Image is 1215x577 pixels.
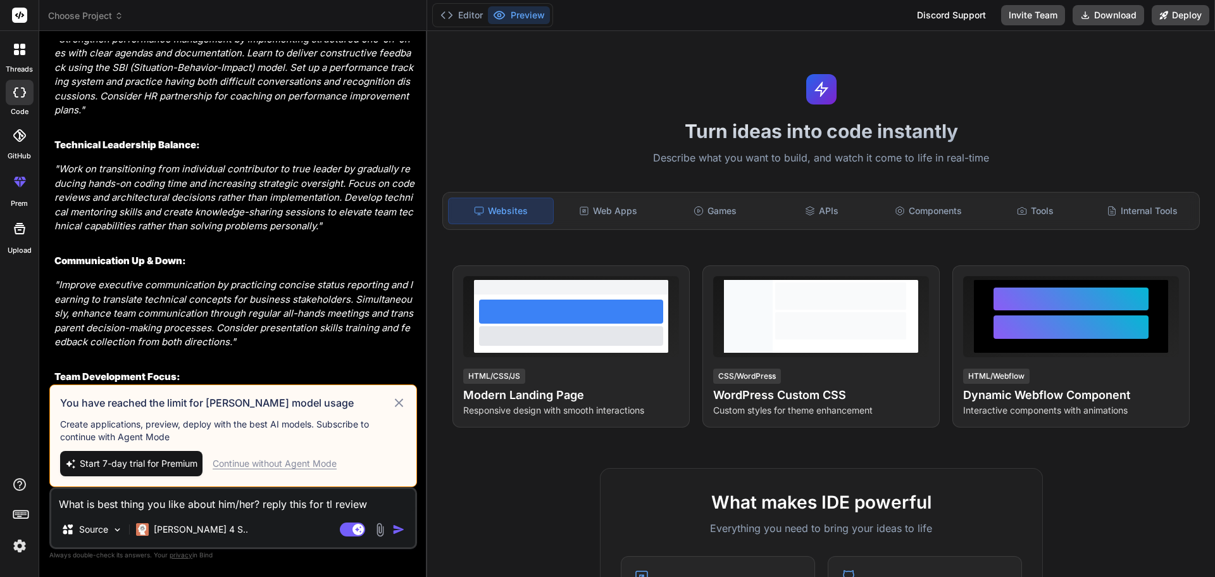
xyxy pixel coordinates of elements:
div: HTML/CSS/JS [463,369,525,384]
p: Custom styles for theme enhancement [713,404,929,417]
div: Discord Support [909,5,994,25]
em: "Work on transitioning from individual contributor to true leader by gradually reducing hands-on ... [54,163,417,232]
h1: Turn ideas into code instantly [435,120,1207,143]
div: Tools [983,198,1088,224]
strong: Team Development Focus: [54,371,180,383]
div: Internal Tools [1090,198,1194,224]
p: Create applications, preview, deploy with the best AI models. Subscribe to continue with Agent Mode [60,418,406,443]
img: Pick Models [112,524,123,535]
h3: You have reached the limit for [PERSON_NAME] model usage [60,395,392,410]
em: "Improve executive communication by practicing concise status reporting and learning to translate... [54,279,413,348]
label: Upload [8,245,32,256]
h4: Dynamic Webflow Component [963,386,1179,404]
div: APIs [769,198,874,224]
p: Interactive components with animations [963,404,1179,417]
button: Editor [435,6,488,24]
img: attachment [373,523,387,537]
label: GitHub [8,151,31,162]
img: Claude 4 Sonnet [136,523,149,536]
textarea: What is best thing you like about him/her? reply this for tl review [51,489,415,512]
h2: What makes IDE powerful [621,489,1022,516]
span: privacy [170,551,192,559]
p: [PERSON_NAME] 4 S.. [154,523,248,536]
button: Preview [488,6,550,24]
div: CSS/WordPress [713,369,781,384]
p: Source [79,523,108,536]
div: Web Apps [556,198,661,224]
button: Download [1073,5,1144,25]
h4: WordPress Custom CSS [713,386,929,404]
button: Invite Team [1001,5,1065,25]
button: Start 7-day trial for Premium [60,451,202,476]
p: Describe what you want to build, and watch it come to life in real-time [435,150,1207,167]
label: threads [6,64,33,75]
div: Continue without Agent Mode [213,457,337,470]
label: prem [11,198,28,209]
button: Deploy [1152,5,1209,25]
h4: Modern Landing Page [463,386,679,404]
span: Start 7-day trial for Premium [80,457,197,470]
strong: Communication Up & Down: [54,255,186,267]
div: Websites [448,198,554,224]
span: Choose Project [48,10,123,22]
p: Responsive design with smooth interactions [463,404,679,417]
div: Games [663,198,768,224]
div: HTML/Webflow [963,369,1030,384]
div: Components [876,198,981,224]
p: Everything you need to bring your ideas to life [621,521,1022,536]
img: icon [392,523,405,536]
label: code [11,106,28,117]
strong: Technical Leadership Balance: [54,139,200,151]
img: settings [9,535,30,557]
p: Always double-check its answers. Your in Bind [49,549,417,561]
